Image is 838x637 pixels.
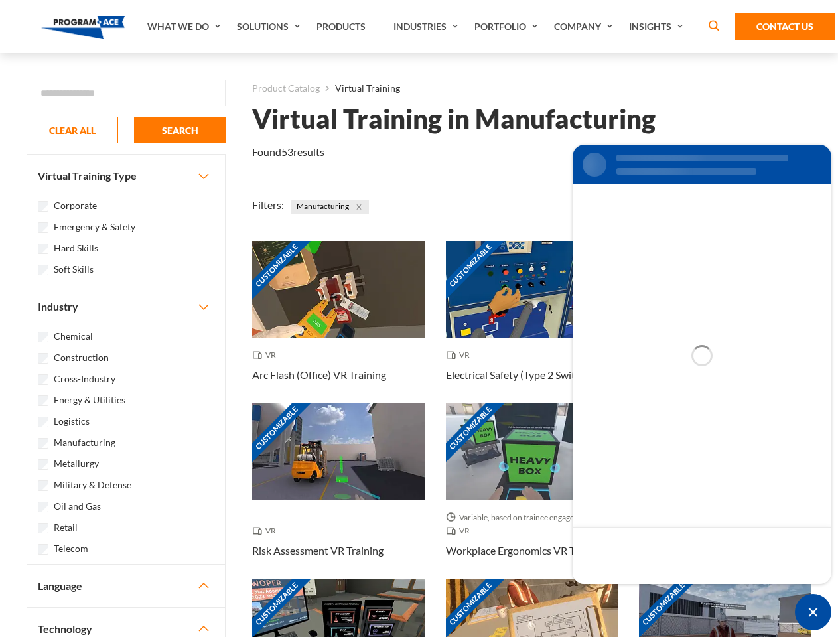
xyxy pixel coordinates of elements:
[38,523,48,533] input: Retail
[446,348,475,362] span: VR
[54,414,90,429] label: Logistics
[38,395,48,406] input: Energy & Utilities
[795,594,831,630] div: Chat Widget
[38,544,48,555] input: Telecom
[27,117,118,143] button: CLEAR ALL
[252,348,281,362] span: VR
[38,438,48,449] input: Manufacturing
[320,80,400,97] li: Virtual Training
[38,222,48,233] input: Emergency & Safety
[252,524,281,537] span: VR
[38,353,48,364] input: Construction
[38,201,48,212] input: Corporate
[252,80,320,97] a: Product Catalog
[54,198,97,213] label: Corporate
[252,543,384,559] h3: Risk Assessment VR Training
[27,565,225,607] button: Language
[38,459,48,470] input: Metallurgy
[446,241,618,403] a: Customizable Thumbnail - Electrical Safety (Type 2 Switchgear) VR Training VR Electrical Safety (...
[252,241,425,403] a: Customizable Thumbnail - Arc Flash (Office) VR Training VR Arc Flash (Office) VR Training
[54,393,125,407] label: Energy & Utilities
[27,155,225,197] button: Virtual Training Type
[54,457,99,471] label: Metallurgy
[54,262,94,277] label: Soft Skills
[38,502,48,512] input: Oil and Gas
[291,200,369,214] span: Manufacturing
[446,367,618,383] h3: Electrical Safety (Type 2 Switchgear) VR Training
[252,367,386,383] h3: Arc Flash (Office) VR Training
[54,541,88,556] label: Telecom
[446,403,618,579] a: Customizable Thumbnail - Workplace Ergonomics VR Training Variable, based on trainee engagement w...
[446,511,618,524] span: Variable, based on trainee engagement with exercises.
[252,144,324,160] p: Found results
[252,198,284,211] span: Filters:
[54,220,135,234] label: Emergency & Safety
[38,244,48,254] input: Hard Skills
[569,141,835,587] iframe: SalesIQ Chat Window
[27,285,225,328] button: Industry
[54,241,98,255] label: Hard Skills
[446,524,475,537] span: VR
[41,16,125,39] img: Program-Ace
[54,372,115,386] label: Cross-Industry
[54,329,93,344] label: Chemical
[446,543,606,559] h3: Workplace Ergonomics VR Training
[735,13,835,40] a: Contact Us
[38,480,48,491] input: Military & Defense
[38,374,48,385] input: Cross-Industry
[352,200,366,214] button: Close
[252,80,811,97] nav: breadcrumb
[54,350,109,365] label: Construction
[38,265,48,275] input: Soft Skills
[252,107,656,131] h1: Virtual Training in Manufacturing
[54,435,115,450] label: Manufacturing
[38,417,48,427] input: Logistics
[795,594,831,630] span: Minimize live chat window
[54,499,101,514] label: Oil and Gas
[54,478,131,492] label: Military & Defense
[252,403,425,579] a: Customizable Thumbnail - Risk Assessment VR Training VR Risk Assessment VR Training
[38,332,48,342] input: Chemical
[54,520,78,535] label: Retail
[281,145,293,158] em: 53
